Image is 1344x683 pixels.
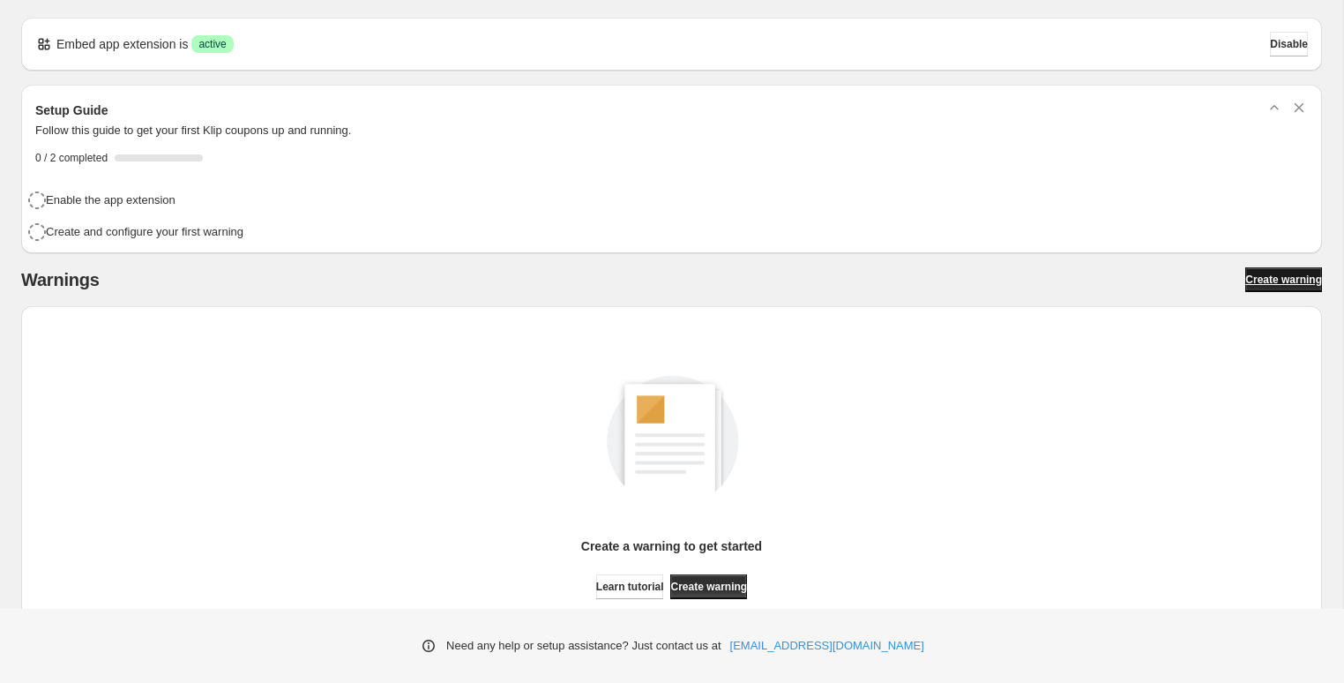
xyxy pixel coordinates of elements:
[1245,273,1322,287] span: Create warning
[35,101,108,119] h3: Setup Guide
[1245,267,1322,292] a: Create warning
[56,35,188,53] p: Embed app extension is
[35,122,1308,139] p: Follow this guide to get your first Klip coupons up and running.
[670,574,747,599] a: Create warning
[35,151,108,165] span: 0 / 2 completed
[21,269,100,290] h2: Warnings
[670,580,747,594] span: Create warning
[1270,37,1308,51] span: Disable
[581,537,762,555] p: Create a warning to get started
[198,37,226,51] span: active
[46,191,175,209] h4: Enable the app extension
[46,223,243,241] h4: Create and configure your first warning
[596,580,664,594] span: Learn tutorial
[1270,32,1308,56] button: Disable
[730,637,924,655] a: [EMAIL_ADDRESS][DOMAIN_NAME]
[596,574,664,599] a: Learn tutorial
